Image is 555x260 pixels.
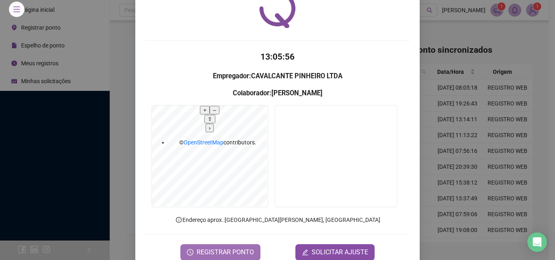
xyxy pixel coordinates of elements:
[145,71,410,82] h3: : CAVALCANTE PINHEIRO LTDA
[527,232,547,252] div: Open Intercom Messenger
[187,249,193,256] span: clock-circle
[200,106,210,114] button: +
[312,247,368,257] span: SOLICITAR AJUSTE
[208,116,212,122] span: ⇧
[260,52,295,62] time: 13:05:56
[302,249,308,256] span: edit
[175,216,182,223] span: info-circle
[204,115,215,123] button: ⇧
[210,106,219,114] button: –
[233,89,269,97] strong: Colaborador
[184,139,223,146] a: OpenStreetMap
[168,138,268,147] li: © contributors.
[145,88,410,99] h3: : [PERSON_NAME]
[13,6,20,13] span: menu
[145,215,410,224] p: Endereço aprox. : [GEOGRAPHIC_DATA][PERSON_NAME], [GEOGRAPHIC_DATA]
[209,125,210,131] span: ›
[206,124,214,132] button: ›
[213,72,249,80] strong: Empregador
[197,247,254,257] span: REGISTRAR PONTO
